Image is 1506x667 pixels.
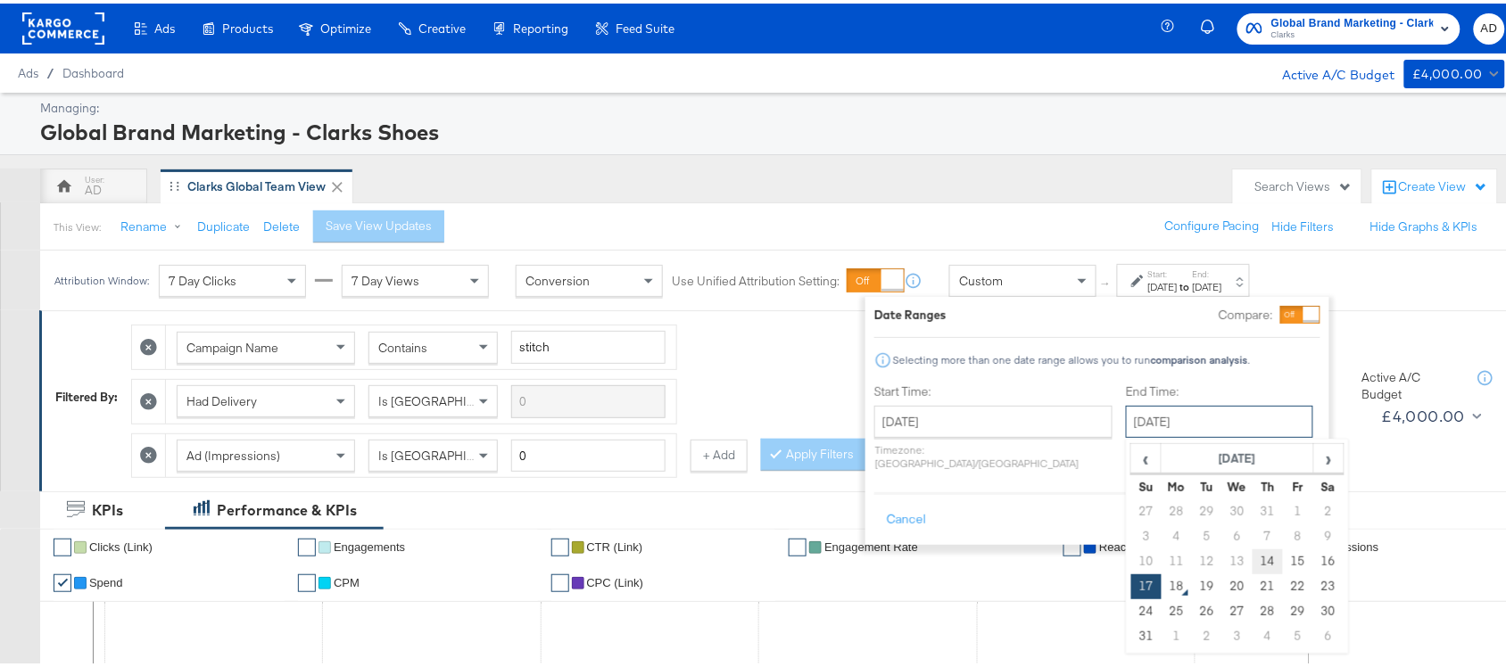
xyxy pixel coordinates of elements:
td: 19 [1192,571,1222,596]
div: £4,000.00 [1382,399,1466,426]
span: Is [GEOGRAPHIC_DATA] [378,444,515,460]
div: Create View [1399,175,1488,193]
div: Filtered By: [55,385,118,402]
td: 25 [1162,596,1192,621]
td: 4 [1253,621,1283,646]
td: 4 [1162,521,1192,546]
div: This View: [54,217,101,231]
td: 9 [1313,521,1344,546]
td: 2 [1192,621,1222,646]
span: CTR (Link) [587,537,643,550]
strong: to [1178,276,1193,290]
th: Tu [1192,471,1222,496]
span: CPC (Link) [587,572,644,586]
td: 31 [1131,621,1162,646]
td: 3 [1131,521,1162,546]
td: 20 [1222,571,1253,596]
label: End: [1193,265,1222,276]
input: Enter a number [511,436,666,469]
td: 2 [1313,496,1344,521]
div: KPIs [92,497,123,517]
td: 23 [1313,571,1344,596]
td: 6 [1313,621,1344,646]
span: Campaign Name [186,336,278,352]
td: 10 [1131,546,1162,571]
a: ✔ [551,535,569,553]
label: Compare: [1219,303,1273,320]
td: 14 [1253,546,1283,571]
span: Spend [89,572,123,586]
label: Use Unified Attribution Setting: [672,269,840,286]
span: Feed Suite [616,18,674,32]
span: ↑ [1098,277,1115,284]
td: 31 [1253,496,1283,521]
th: Mo [1162,471,1192,496]
span: Is [GEOGRAPHIC_DATA] [378,390,515,406]
button: £4,000.00 [1404,56,1505,85]
td: 29 [1192,496,1222,521]
th: We [1222,471,1253,496]
div: £4,000.00 [1413,60,1484,82]
td: 1 [1283,496,1313,521]
span: Clicks (Link) [89,537,153,550]
div: Search Views [1255,175,1353,192]
td: 28 [1253,596,1283,621]
button: £4,000.00 [1375,399,1485,427]
td: 5 [1283,621,1313,646]
span: AD [1481,15,1498,36]
th: Th [1253,471,1283,496]
span: Creative [418,18,466,32]
button: Cancel [874,500,939,532]
span: Custom [959,269,1003,285]
a: ✔ [298,535,316,553]
a: ✔ [298,571,316,589]
td: 7 [1253,521,1283,546]
td: 18 [1162,571,1192,596]
button: + Add [691,436,748,468]
a: ✔ [1063,535,1081,553]
div: Active A/C Budget [1264,56,1395,83]
td: 1 [1162,621,1192,646]
a: Dashboard [62,62,124,77]
button: Delete [263,215,300,232]
span: Engagement Rate [824,537,918,550]
div: Date Ranges [874,303,947,320]
td: 27 [1131,496,1162,521]
td: 24 [1131,596,1162,621]
p: Timezone: [GEOGRAPHIC_DATA]/[GEOGRAPHIC_DATA] [874,440,1113,466]
td: 28 [1162,496,1192,521]
td: 15 [1283,546,1313,571]
span: Ad (Impressions) [186,444,280,460]
div: [DATE] [1148,276,1178,291]
button: AD [1474,10,1505,41]
label: Start Time: [874,380,1113,397]
div: Global Brand Marketing - Clarks Shoes [40,113,1501,144]
div: Drag to reorder tab [170,177,179,187]
td: 30 [1313,596,1344,621]
span: Contains [378,336,427,352]
td: 13 [1222,546,1253,571]
button: Duplicate [197,215,250,232]
div: Selecting more than one date range allows you to run . [892,350,1251,363]
a: ✔ [54,571,71,589]
input: Enter a search term [511,382,666,415]
th: Sa [1313,471,1344,496]
td: 17 [1131,571,1162,596]
td: 5 [1192,521,1222,546]
span: / [38,62,62,77]
span: Optimize [320,18,371,32]
a: ✔ [789,535,807,553]
span: ‹ [1132,441,1160,468]
div: Attribution Window: [54,271,150,284]
span: Ads [154,18,175,32]
div: Managing: [40,96,1501,113]
button: Configure Pacing [1153,207,1272,239]
a: ✔ [551,571,569,589]
button: Rename [108,208,201,240]
td: 29 [1283,596,1313,621]
td: 27 [1222,596,1253,621]
td: 8 [1283,521,1313,546]
span: CPM [334,572,360,586]
div: Active A/C Budget [1362,366,1460,399]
